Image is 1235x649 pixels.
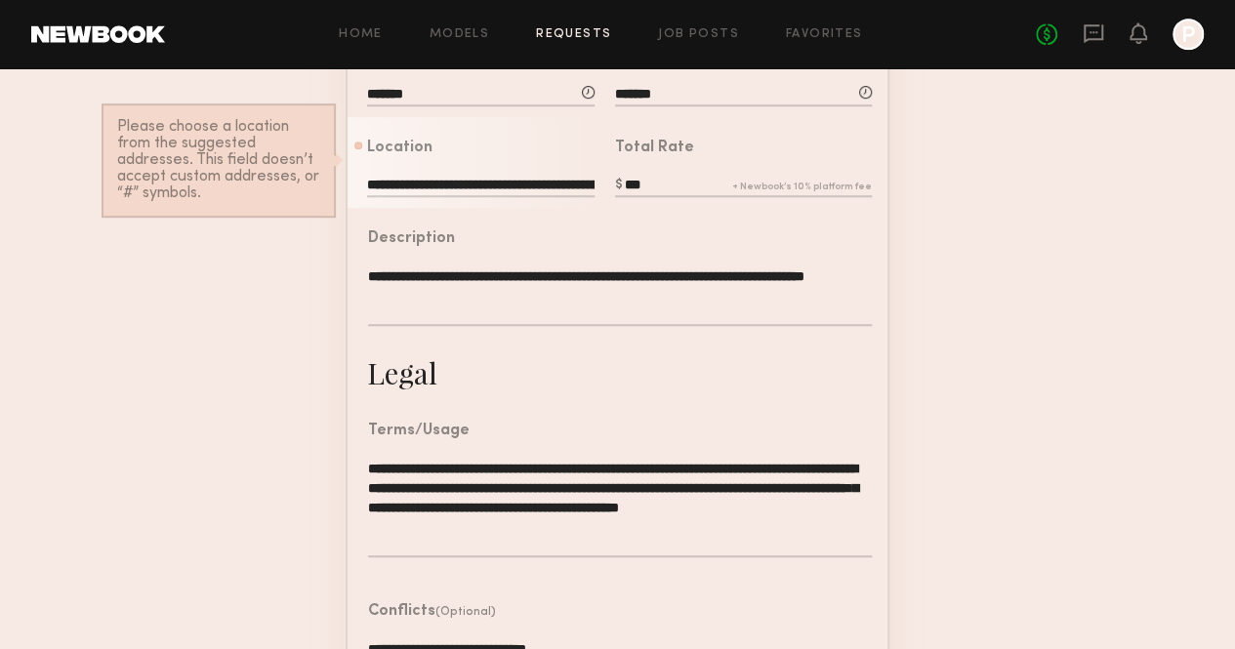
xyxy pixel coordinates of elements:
a: Models [430,28,489,41]
div: Location [367,141,432,156]
a: Requests [536,28,611,41]
a: Home [339,28,383,41]
a: Favorites [786,28,863,41]
div: Terms/Usage [368,424,470,439]
div: Description [368,231,455,247]
div: Total Rate [615,141,694,156]
a: P [1173,19,1204,50]
header: Conflicts [368,604,496,620]
a: Job Posts [658,28,739,41]
span: (Optional) [435,606,496,618]
div: Legal [367,353,437,392]
div: Please choose a location from the suggested addresses. This field doesn’t accept custom addresses... [117,119,320,202]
